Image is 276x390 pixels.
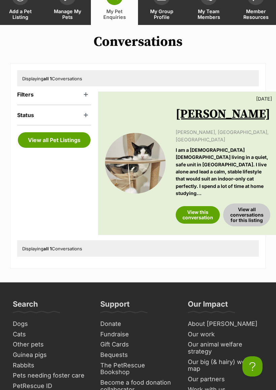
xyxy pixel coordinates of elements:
span: My Pet Enquiries [99,8,130,20]
span: Displaying Conversations [22,246,82,251]
span: Manage My Pets [52,8,82,20]
iframe: Help Scout Beacon - Open [242,356,263,377]
a: Guinea pigs [10,350,91,360]
p: [PERSON_NAME], [GEOGRAPHIC_DATA], [GEOGRAPHIC_DATA] [176,129,270,143]
a: Donate [98,319,178,329]
p: [DATE] [256,95,272,102]
span: Displaying Conversations [22,76,82,81]
strong: all 1 [43,76,52,81]
h3: Search [13,299,38,313]
a: Gift Cards [98,339,178,350]
span: My Group Profile [146,8,177,20]
a: [PERSON_NAME] [176,107,270,122]
a: Pets needing foster care [10,370,91,381]
a: Our work [185,329,266,340]
a: Bequests [98,350,178,360]
img: Oliver [105,133,166,194]
span: Member Resources [241,8,271,20]
strong: all 1 [43,246,52,251]
h3: Support [100,299,130,313]
a: Fundraise [98,329,178,340]
a: Our animal welfare strategy [185,339,266,357]
a: The PetRescue Bookshop [98,360,178,378]
a: Other pets [10,339,91,350]
a: View this conversation [176,206,220,224]
span: My Team Members [194,8,224,20]
a: Dogs [10,319,91,329]
a: Cats [10,329,91,340]
a: View all conversations for this listing [223,203,270,226]
a: Rabbits [10,360,91,371]
header: Status [17,112,91,118]
a: View all Pet Listings [18,132,91,148]
h3: Our Impact [188,299,228,313]
a: Our partners [185,374,266,385]
a: Our big (& hairy) work map [185,357,266,374]
a: About [PERSON_NAME] [185,319,266,329]
header: Filters [17,91,91,97]
p: I am a [DEMOGRAPHIC_DATA] [DEMOGRAPHIC_DATA] living in a quiet, safe unit in [GEOGRAPHIC_DATA]. I... [176,146,270,197]
span: Add a Pet Listing [5,8,35,20]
